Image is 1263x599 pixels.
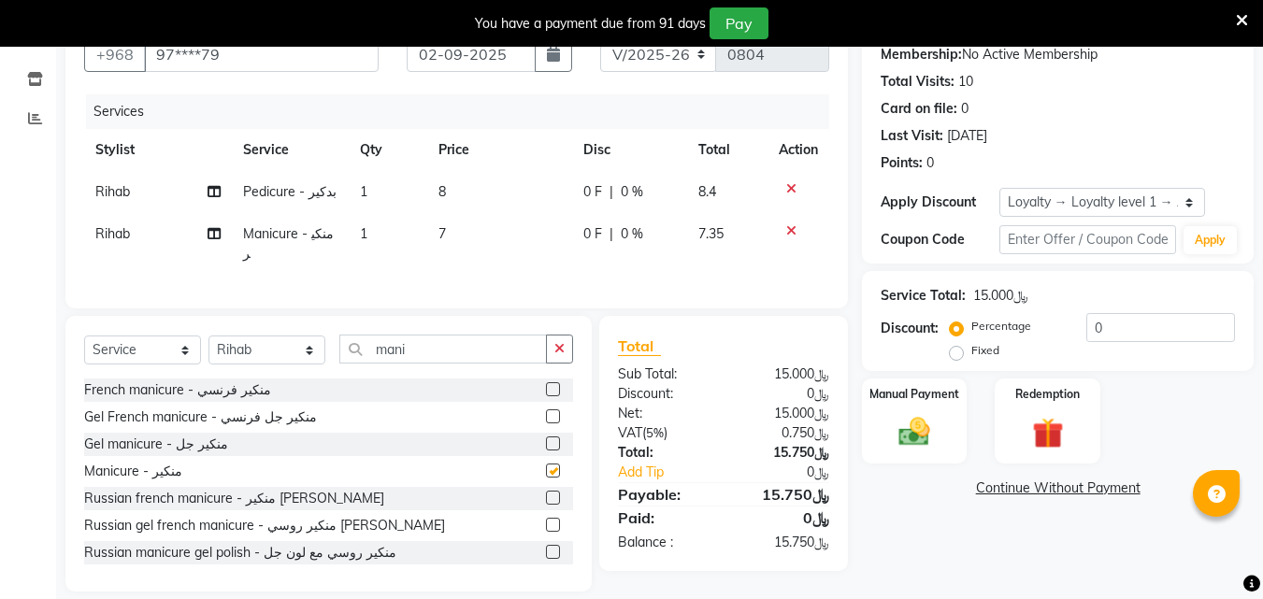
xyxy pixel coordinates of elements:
[144,36,379,72] input: Search by Name/Mobile/Email/Code
[724,506,843,529] div: ﷼0
[881,45,1235,64] div: No Active Membership
[768,129,829,171] th: Action
[604,483,724,506] div: Payable:
[698,183,716,200] span: 8.4
[881,319,939,338] div: Discount:
[583,182,602,202] span: 0 F
[646,425,664,440] span: 5%
[95,225,130,242] span: Rihab
[438,225,446,242] span: 7
[744,463,844,482] div: ﷼0
[621,182,643,202] span: 0 %
[724,423,843,443] div: ﷼0.750
[961,99,969,119] div: 0
[604,384,724,404] div: Discount:
[869,386,959,403] label: Manual Payment
[360,183,367,200] span: 1
[881,99,957,119] div: Card on file:
[84,36,146,72] button: +968
[947,126,987,146] div: [DATE]
[84,380,271,400] div: French manicure - منكير فرنسي
[881,193,998,212] div: Apply Discount
[881,45,962,64] div: Membership:
[889,414,940,449] img: _cash.svg
[604,404,724,423] div: Net:
[475,14,706,34] div: You have a payment due from 91 days
[698,225,724,242] span: 7.35
[710,7,768,39] button: Pay
[232,129,350,171] th: Service
[84,435,228,454] div: Gel manicure - منكير جل
[1015,386,1080,403] label: Redemption
[349,129,427,171] th: Qty
[84,516,445,535] div: Russian gel french manicure - منكير روسي [PERSON_NAME]
[881,286,966,306] div: Service Total:
[618,424,642,441] span: VAT
[438,183,446,200] span: 8
[881,72,954,92] div: Total Visits:
[724,404,843,423] div: ﷼15.000
[243,225,334,262] span: Manicure - منكير
[95,183,130,200] span: Rihab
[84,462,182,481] div: Manicure - منكير
[604,443,724,463] div: Total:
[866,478,1250,498] a: Continue Without Payment
[427,129,572,171] th: Price
[621,224,643,244] span: 0 %
[1023,414,1073,452] img: _gift.svg
[84,543,396,563] div: Russian manicure gel polish - منكير روسي مع لون جل
[724,533,843,552] div: ﷼15.750
[958,72,973,92] div: 10
[604,506,724,529] div: Paid:
[360,225,367,242] span: 1
[724,364,843,384] div: ﷼15.000
[724,443,843,463] div: ﷼15.750
[618,336,661,356] span: Total
[84,489,384,508] div: Russian french manicure - منكير [PERSON_NAME]
[243,183,337,200] span: Pedicure - بدكير
[724,384,843,404] div: ﷼0
[973,286,1028,306] div: ﷼15.000
[84,407,317,427] div: Gel French manicure - منكير جل فرنسي
[999,225,1176,254] input: Enter Offer / Coupon Code
[1184,226,1237,254] button: Apply
[604,423,724,443] div: ( )
[339,335,547,364] input: Search or Scan
[583,224,602,244] span: 0 F
[610,224,613,244] span: |
[971,342,999,359] label: Fixed
[86,94,843,129] div: Services
[84,129,232,171] th: Stylist
[881,126,943,146] div: Last Visit:
[881,230,998,250] div: Coupon Code
[572,129,687,171] th: Disc
[971,318,1031,335] label: Percentage
[687,129,768,171] th: Total
[881,153,923,173] div: Points:
[724,483,843,506] div: ﷼15.750
[610,182,613,202] span: |
[926,153,934,173] div: 0
[604,463,743,482] a: Add Tip
[604,364,724,384] div: Sub Total:
[604,533,724,552] div: Balance :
